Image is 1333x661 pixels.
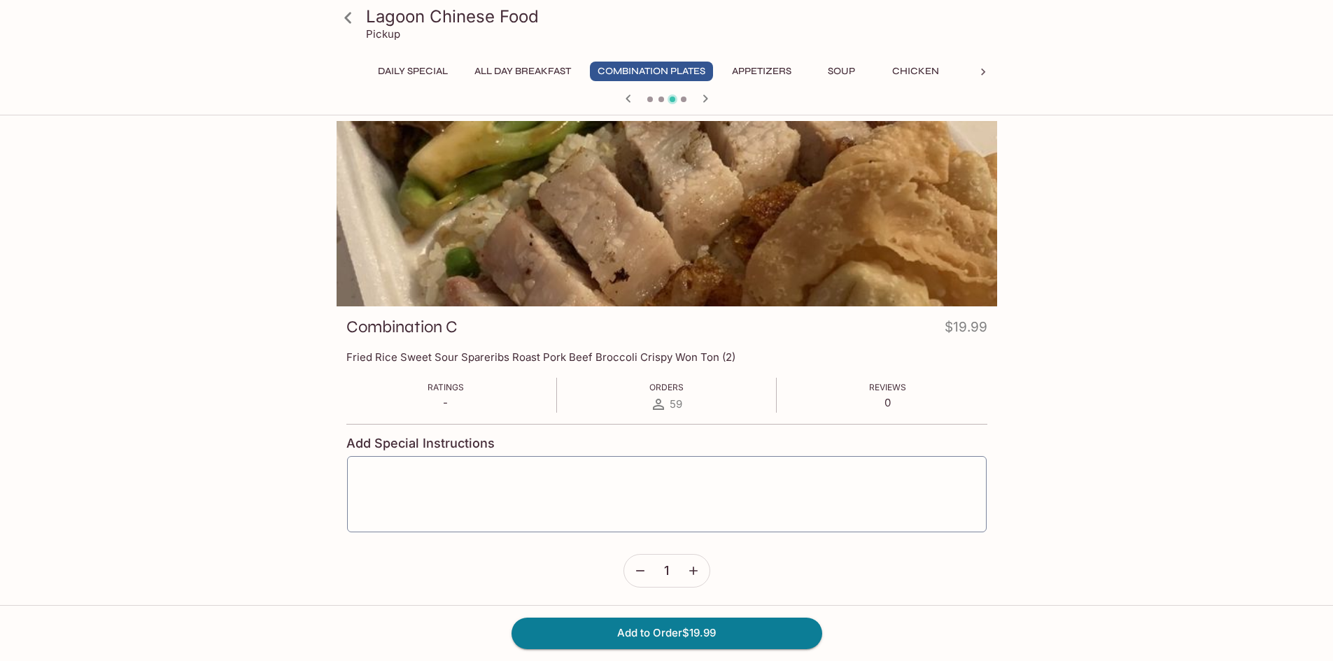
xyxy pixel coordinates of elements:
p: Pickup [366,27,400,41]
p: 0 [869,396,906,409]
p: Fried Rice Sweet Sour Spareribs Roast Pork Beef Broccoli Crispy Won Ton (2) [346,350,987,364]
button: Appetizers [724,62,799,81]
span: 59 [670,397,682,411]
button: Beef [959,62,1022,81]
button: Combination Plates [590,62,713,81]
button: Add to Order$19.99 [512,618,822,648]
h3: Combination C [346,316,458,338]
span: Orders [649,382,684,392]
button: Chicken [884,62,947,81]
button: Daily Special [370,62,456,81]
button: Soup [810,62,873,81]
button: All Day Breakfast [467,62,579,81]
h3: Lagoon Chinese Food [366,6,992,27]
span: 1 [664,563,669,578]
p: - [428,396,464,409]
div: Combination C [337,121,997,306]
span: Ratings [428,382,464,392]
h4: $19.99 [945,316,987,343]
h4: Add Special Instructions [346,436,987,451]
span: Reviews [869,382,906,392]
